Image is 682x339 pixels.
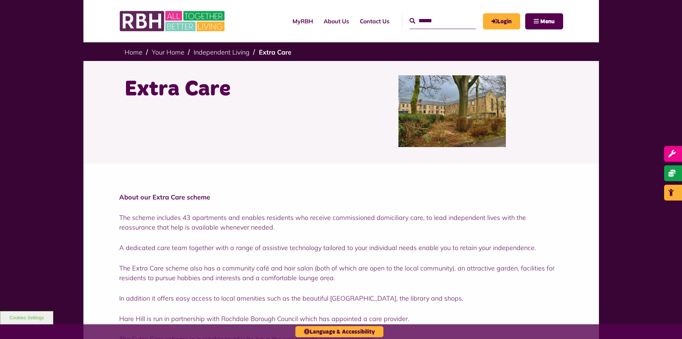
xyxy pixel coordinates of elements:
strong: About our Extra Care scheme [119,193,210,201]
span: Menu [540,19,555,24]
a: MyRBH [483,13,520,29]
img: Littleborough February 2024 Colour Edit (6) [398,75,506,147]
button: Navigation [525,13,563,29]
p: A dedicated care team together with a range of assistive technology tailored to your individual n... [119,243,563,253]
a: About Us [318,11,354,31]
button: Language & Accessibility [295,326,383,337]
a: Home [125,48,142,56]
a: Extra Care [259,48,291,56]
p: In addition it offers easy access to local amenities such as the beautiful [GEOGRAPHIC_DATA], the... [119,293,563,303]
p: The scheme includes 43 apartments and enables residents who receive commissioned domiciliary care... [119,213,563,232]
a: MyRBH [287,11,318,31]
a: Your Home [152,48,184,56]
h1: Extra Care [125,75,336,103]
img: RBH [119,7,227,35]
p: Hare Hill is run in partnership with Rochdale Borough Council which has appointed a care provider. [119,314,563,324]
a: Independent Living [194,48,250,56]
a: Contact Us [354,11,395,31]
p: The Extra Care scheme also has a community café and hair salon (both of which are open to the loc... [119,263,563,283]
